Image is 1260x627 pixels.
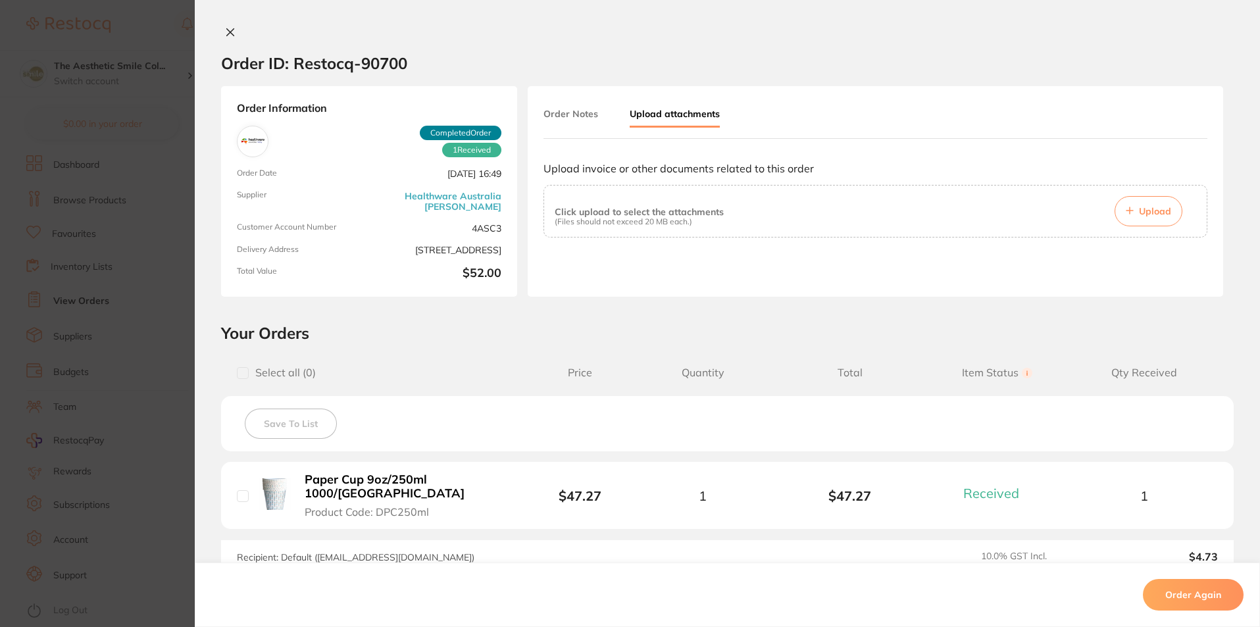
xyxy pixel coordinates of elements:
[20,28,243,71] div: message notification from Restocq, 5d ago. It has been 14 days since you have started your Restoc...
[301,472,512,518] button: Paper Cup 9oz/250ml 1000/[GEOGRAPHIC_DATA] Product Code: DPC250ml
[374,266,501,281] b: $52.00
[442,143,501,157] span: Received
[531,366,629,379] span: Price
[374,191,501,212] a: Healthware Australia [PERSON_NAME]
[57,51,227,63] p: Message from Restocq, sent 5d ago
[221,323,1234,343] h2: Your Orders
[221,53,407,73] h2: Order ID: Restocq- 90700
[699,488,707,503] span: 1
[555,207,724,217] p: Click upload to select the attachments
[543,102,598,126] button: Order Notes
[420,126,501,140] span: Completed Order
[237,168,364,180] span: Order Date
[559,488,601,504] b: $47.27
[305,473,508,500] b: Paper Cup 9oz/250ml 1000/[GEOGRAPHIC_DATA]
[629,366,776,379] span: Quantity
[1071,366,1218,379] span: Qty Received
[237,551,474,563] span: Recipient: Default ( [EMAIL_ADDRESS][DOMAIN_NAME] )
[1115,196,1182,226] button: Upload
[1139,205,1171,217] span: Upload
[959,485,1035,501] button: Received
[981,551,1094,563] span: 10.0 % GST Incl.
[249,366,316,379] span: Select all ( 0 )
[305,506,429,518] span: Product Code: DPC250ml
[924,366,1071,379] span: Item Status
[776,366,924,379] span: Total
[374,245,501,256] span: [STREET_ADDRESS]
[776,488,924,503] b: $47.27
[1143,579,1244,611] button: Order Again
[237,102,501,115] strong: Order Information
[237,222,364,234] span: Customer Account Number
[237,245,364,256] span: Delivery Address
[237,266,364,281] span: Total Value
[1140,488,1148,503] span: 1
[374,168,501,180] span: [DATE] 16:49
[259,478,291,511] img: Paper Cup 9oz/250ml 1000/Carton
[30,39,51,61] img: Profile image for Restocq
[1105,551,1218,563] output: $4.73
[963,485,1019,501] span: Received
[57,38,227,51] p: It has been 14 days since you have started your Restocq journey. We wanted to do a check in and s...
[374,222,501,234] span: 4ASC3
[630,102,720,128] button: Upload attachments
[555,217,724,226] p: (Files should not exceed 20 MB each.)
[543,163,1207,174] p: Upload invoice or other documents related to this order
[237,190,364,212] span: Supplier
[240,129,265,154] img: Healthware Australia Ridley
[245,409,337,439] button: Save To List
